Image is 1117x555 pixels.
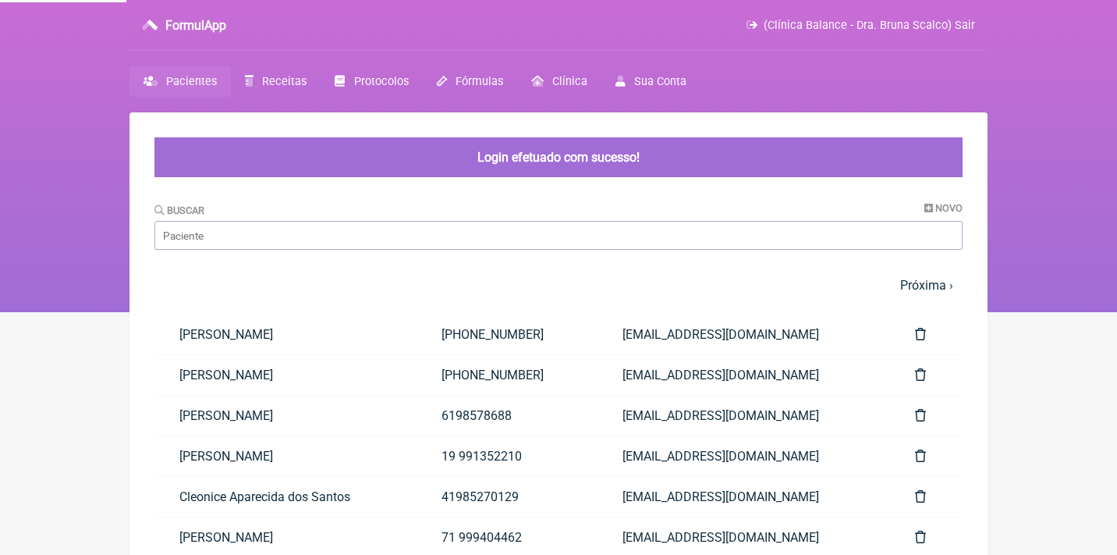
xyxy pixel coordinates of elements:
a: Pacientes [129,66,231,97]
label: Buscar [154,205,204,216]
a: [PERSON_NAME] [154,396,417,436]
span: Protocolos [354,75,409,88]
a: Próxima › [900,278,953,293]
a: [PHONE_NUMBER] [417,315,598,354]
a: [EMAIL_ADDRESS][DOMAIN_NAME] [598,477,890,517]
div: Login efetuado com sucesso! [154,137,963,177]
a: [PERSON_NAME] [154,355,417,395]
a: Sua Conta [601,66,700,97]
a: [PHONE_NUMBER] [417,355,598,395]
a: Cleonice Aparecida dos Santos [154,477,417,517]
span: Fórmulas [456,75,503,88]
a: Receitas [231,66,321,97]
a: Fórmulas [423,66,517,97]
a: Novo [924,202,963,214]
a: Protocolos [321,66,422,97]
span: Clínica [552,75,587,88]
a: [EMAIL_ADDRESS][DOMAIN_NAME] [598,355,890,395]
span: Receitas [262,75,307,88]
h3: FormulApp [165,18,226,33]
span: Sua Conta [634,75,686,88]
span: (Clínica Balance - Dra. Bruna Scalco) Sair [764,19,975,32]
a: [EMAIL_ADDRESS][DOMAIN_NAME] [598,396,890,436]
span: Novo [935,202,963,214]
a: [EMAIL_ADDRESS][DOMAIN_NAME] [598,315,890,354]
nav: pager [154,269,963,302]
input: Paciente [154,221,963,250]
a: [PERSON_NAME] [154,436,417,476]
a: [EMAIL_ADDRESS][DOMAIN_NAME] [598,436,890,476]
a: 19 991352210 [417,436,598,476]
a: [PERSON_NAME] [154,315,417,354]
span: Pacientes [166,75,217,88]
a: Clínica [517,66,601,97]
a: 6198578688 [417,396,598,436]
a: 41985270129 [417,477,598,517]
a: (Clínica Balance - Dra. Bruna Scalco) Sair [746,19,975,32]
